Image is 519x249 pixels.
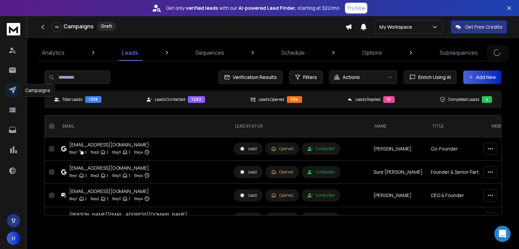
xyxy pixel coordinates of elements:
p: Step 4 [134,172,143,179]
a: Subsequences [436,45,482,61]
p: Step 3 [112,172,121,179]
p: Step 2 [91,195,99,202]
div: Contacted [307,169,335,175]
td: Founder & Senior Partner [427,161,486,184]
td: [PERSON_NAME] [369,184,427,207]
p: My Workspace [379,24,415,30]
p: Schedule [281,49,305,57]
td: Co-Founder [427,137,486,161]
th: EMAIL [57,115,229,137]
p: Leads Replied [355,97,380,102]
div: 1358 [85,96,101,103]
p: Total Leads [62,97,82,102]
div: Opened [271,169,293,175]
p: | [85,172,86,179]
div: 594 [287,96,302,103]
p: | [107,149,108,156]
div: Opened [271,146,293,151]
a: Leads [118,45,142,61]
p: | [107,195,108,202]
p: Step 1 [69,195,77,202]
p: | [107,172,108,179]
p: Analytics [42,49,65,57]
div: [EMAIL_ADDRESS][DOMAIN_NAME] [69,141,150,148]
div: [EMAIL_ADDRESS][DOMAIN_NAME] [69,188,150,195]
button: Try Now [345,3,367,13]
a: Analytics [38,45,69,61]
p: Completed Leads [448,97,479,102]
p: Step 2 [91,149,99,156]
td: Founder & CEO [427,207,486,230]
p: Get Free Credits [465,24,502,30]
span: Enrich Using AI [416,74,451,81]
div: 51 [383,96,395,103]
p: | [85,149,86,156]
button: Get Free Credits [451,20,507,34]
div: Contacted [307,193,335,198]
p: Leads Contacted [155,97,185,102]
th: NAME [369,115,427,137]
button: H [7,231,20,245]
p: Step 3 [112,149,121,156]
th: title [427,115,486,137]
td: Sure'[PERSON_NAME] [369,161,427,184]
strong: AI-powered Lead Finder, [239,5,296,11]
p: Step 4 [134,149,143,156]
div: Opened [271,193,293,198]
div: Open Intercom Messenger [494,226,511,242]
p: 0 % [55,25,59,29]
button: Filters [289,71,323,84]
a: Options [358,45,386,61]
a: Sequences [192,45,228,61]
p: Step 4 [134,195,143,202]
p: Step 2 [91,172,99,179]
div: 4 [482,96,492,103]
p: | [129,195,130,202]
p: Actions [343,74,360,81]
span: Filters [303,74,317,81]
p: Sequences [196,49,224,57]
p: Step 1 [69,149,77,156]
p: Get only with our starting at $22/mo [166,5,340,11]
button: Enrich Using AI [404,71,456,84]
div: 1262 [188,96,205,103]
div: Contacted [307,146,335,151]
p: Leads [122,49,138,57]
div: [EMAIL_ADDRESS][DOMAIN_NAME] [69,165,150,171]
div: Campaigns [21,84,55,97]
span: Verification Results [230,74,277,81]
img: logo [7,23,20,35]
button: Add New [463,71,501,84]
p: Options [362,49,382,57]
h1: Campaigns [64,22,94,30]
div: Lead [239,192,257,198]
button: Verification Results [218,71,282,84]
div: Draft [98,22,116,31]
p: | [85,195,86,202]
p: Subsequences [440,49,478,57]
p: Try Now [347,5,365,11]
strong: verified leads [186,5,218,11]
td: CEO & Founder [427,184,486,207]
td: [PERSON_NAME] [369,137,427,161]
a: Schedule [277,45,309,61]
div: Lead [239,169,257,175]
th: LEAD STATUS [229,115,369,137]
td: [PERSON_NAME] [369,207,427,230]
p: Step 1 [69,172,77,179]
p: Leads Opened [258,97,284,102]
p: | [129,172,130,179]
div: [PERSON_NAME][EMAIL_ADDRESS][DOMAIN_NAME] [69,211,187,218]
p: | [129,149,130,156]
p: Step 3 [112,195,121,202]
div: Lead [239,146,257,152]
